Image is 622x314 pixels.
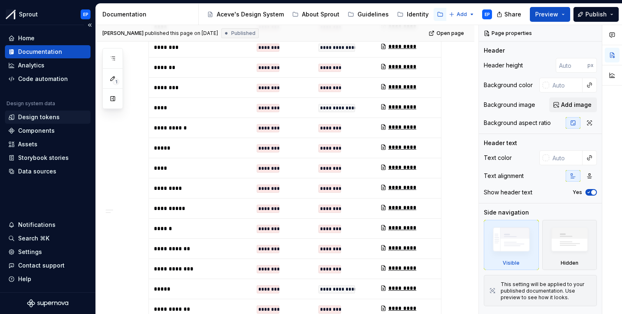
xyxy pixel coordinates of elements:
[357,10,389,18] div: Guidelines
[5,138,91,151] a: Assets
[289,8,343,21] a: About Sprout
[18,75,68,83] div: Code automation
[549,78,583,92] input: Auto
[587,62,594,69] p: px
[84,19,95,31] button: Collapse sidebar
[18,48,62,56] div: Documentation
[7,100,55,107] div: Design system data
[542,220,597,270] div: Hidden
[426,28,468,39] a: Open page
[5,59,91,72] a: Analytics
[535,10,558,18] span: Preview
[5,259,91,272] button: Contact support
[5,218,91,231] button: Notifications
[573,189,582,196] label: Yes
[113,78,119,85] span: 1
[5,32,91,45] a: Home
[484,172,524,180] div: Text alignment
[5,124,91,137] a: Components
[204,6,445,23] div: Page tree
[5,111,91,124] a: Design tokens
[18,275,31,283] div: Help
[561,260,578,266] div: Hidden
[18,154,69,162] div: Storybook stories
[484,154,512,162] div: Text color
[18,127,55,135] div: Components
[145,30,218,37] div: published this page on [DATE]
[18,140,37,148] div: Assets
[18,113,60,121] div: Design tokens
[344,8,392,21] a: Guidelines
[19,10,38,18] div: Sprout
[530,7,570,22] button: Preview
[18,261,65,270] div: Contact support
[18,61,44,69] div: Analytics
[204,8,287,21] a: Aceve's Design System
[556,58,587,73] input: Auto
[561,101,592,109] span: Add image
[102,30,144,37] span: [PERSON_NAME]
[484,188,532,196] div: Show header text
[484,101,535,109] div: Background image
[5,165,91,178] a: Data sources
[484,139,517,147] div: Header text
[5,245,91,259] a: Settings
[6,9,16,19] img: b6c2a6ff-03c2-4811-897b-2ef07e5e0e51.png
[573,7,619,22] button: Publish
[492,7,527,22] button: Share
[18,34,35,42] div: Home
[83,11,88,18] div: EP
[585,10,607,18] span: Publish
[484,46,505,55] div: Header
[18,234,49,242] div: Search ⌘K
[549,150,583,165] input: Auto
[231,30,255,37] span: Published
[484,119,551,127] div: Background aspect ratio
[102,10,195,18] div: Documentation
[484,61,523,69] div: Header height
[394,8,432,21] a: Identity
[407,10,429,18] div: Identity
[18,167,56,175] div: Data sources
[2,5,94,23] button: SproutEP
[302,10,339,18] div: About Sprout
[5,232,91,245] button: Search ⌘K
[504,10,521,18] span: Share
[27,299,68,307] svg: Supernova Logo
[485,11,490,18] div: EP
[5,45,91,58] a: Documentation
[446,9,477,20] button: Add
[484,81,533,89] div: Background color
[457,11,467,18] span: Add
[503,260,520,266] div: Visible
[549,97,597,112] button: Add image
[484,220,539,270] div: Visible
[436,30,464,37] span: Open page
[484,208,529,217] div: Side navigation
[434,8,487,21] a: Components
[18,248,42,256] div: Settings
[501,281,592,301] div: This setting will be applied to your published documentation. Use preview to see how it looks.
[5,272,91,286] button: Help
[18,221,56,229] div: Notifications
[217,10,284,18] div: Aceve's Design System
[5,151,91,164] a: Storybook stories
[5,72,91,85] a: Code automation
